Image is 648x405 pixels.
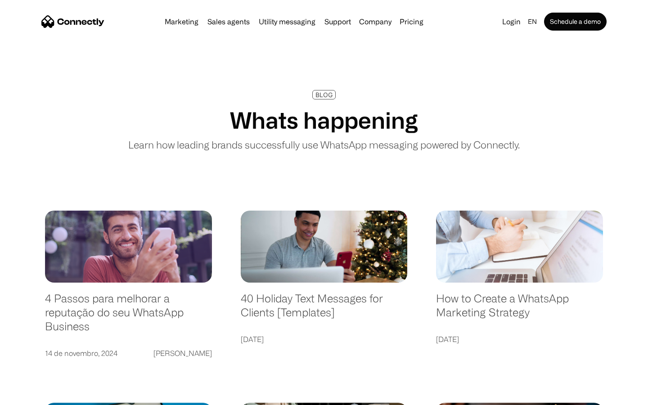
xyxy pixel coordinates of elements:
a: Login [499,15,524,28]
a: 4 Passos para melhorar a reputação do seu WhatsApp Business [45,292,212,342]
aside: Language selected: English [9,389,54,402]
a: Support [321,18,355,25]
a: Schedule a demo [544,13,607,31]
a: Utility messaging [255,18,319,25]
h1: Whats happening [230,107,418,134]
div: BLOG [315,91,333,98]
div: Company [359,15,391,28]
div: [DATE] [436,333,459,346]
a: Marketing [161,18,202,25]
div: [PERSON_NAME] [153,347,212,360]
div: [DATE] [241,333,264,346]
a: Pricing [396,18,427,25]
a: 40 Holiday Text Messages for Clients [Templates] [241,292,408,328]
p: Learn how leading brands successfully use WhatsApp messaging powered by Connectly. [128,137,520,152]
div: 14 de novembro, 2024 [45,347,117,360]
ul: Language list [18,389,54,402]
a: How to Create a WhatsApp Marketing Strategy [436,292,603,328]
a: Sales agents [204,18,253,25]
div: en [528,15,537,28]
